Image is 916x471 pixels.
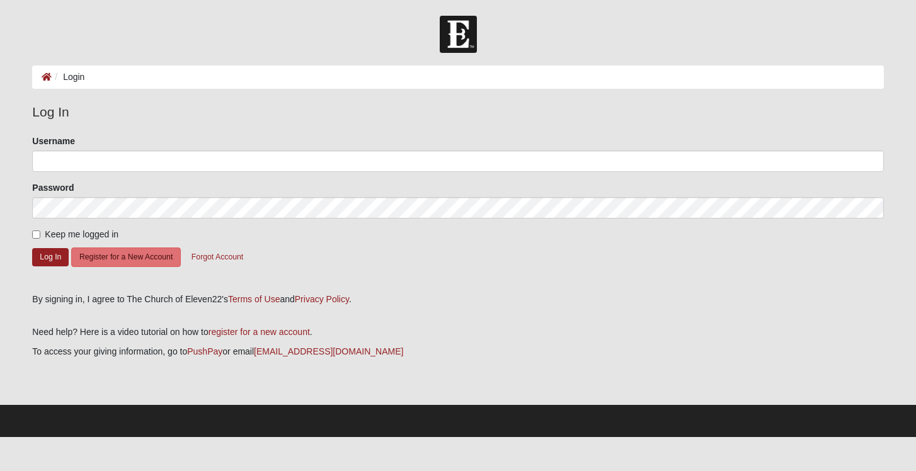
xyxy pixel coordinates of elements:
button: Log In [32,248,69,266]
a: [EMAIL_ADDRESS][DOMAIN_NAME] [254,346,403,356]
a: Terms of Use [228,294,280,304]
label: Username [32,135,75,147]
span: Keep me logged in [45,229,118,239]
input: Keep me logged in [32,230,40,239]
li: Login [52,71,84,84]
legend: Log In [32,102,883,122]
a: register for a new account [209,327,310,337]
a: PushPay [187,346,222,356]
p: Need help? Here is a video tutorial on how to . [32,326,883,339]
button: Register for a New Account [71,247,181,267]
div: By signing in, I agree to The Church of Eleven22's and . [32,293,883,306]
button: Forgot Account [183,247,251,267]
a: Privacy Policy [295,294,349,304]
p: To access your giving information, go to or email [32,345,883,358]
label: Password [32,181,74,194]
img: Church of Eleven22 Logo [440,16,477,53]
